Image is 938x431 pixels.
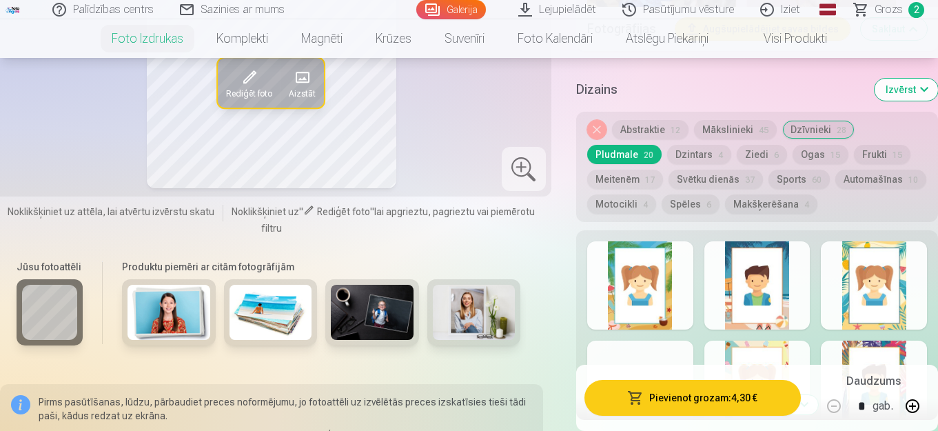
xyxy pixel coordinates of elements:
[804,200,809,210] span: 4
[908,2,924,18] span: 2
[370,206,374,217] span: "
[694,120,777,139] button: Mākslinieki45
[587,194,656,214] button: Motocikli4
[116,260,526,274] h6: Produktu piemēri ar citām fotogrāfijām
[759,126,768,135] span: 45
[873,390,893,423] div: gab.
[644,150,653,160] span: 20
[584,380,801,416] button: Pievienot grozam:4,30 €
[737,145,787,164] button: Ziedi6
[875,1,903,18] span: Grozs
[671,126,680,135] span: 12
[587,170,663,189] button: Meitenēm17
[835,170,926,189] button: Automašīnas10
[812,175,822,185] span: 60
[768,170,830,189] button: Sports60
[8,205,214,219] span: Noklikšķiniet uz attēla, lai atvērtu izvērstu skatu
[830,150,840,160] span: 15
[285,19,359,58] a: Magnēti
[667,145,731,164] button: Dzintars4
[846,373,901,390] h5: Daudzums
[774,150,779,160] span: 6
[226,88,272,99] span: Rediģēt foto
[95,19,200,58] a: Foto izdrukas
[837,126,846,135] span: 28
[299,206,303,217] span: "
[793,145,848,164] button: Ogas15
[725,19,844,58] a: Visi produkti
[893,150,902,160] span: 15
[609,19,725,58] a: Atslēgu piekariņi
[281,58,324,108] button: Aizstāt
[576,80,864,99] h5: Dizains
[706,200,711,210] span: 6
[17,260,83,274] h6: Jūsu fotoattēli
[908,175,918,185] span: 10
[6,6,21,14] img: /fa1
[501,19,609,58] a: Foto kalendāri
[218,58,281,108] button: Rediģēt foto
[232,206,299,217] span: Noklikšķiniet uz
[782,120,855,139] button: Dzīvnieki28
[718,150,723,160] span: 4
[200,19,285,58] a: Komplekti
[587,145,662,164] button: Pludmale20
[428,19,501,58] a: Suvenīri
[662,194,720,214] button: Spēles6
[645,175,655,185] span: 17
[289,88,316,99] span: Aizstāt
[39,395,532,423] p: Pirms pasūtīšanas, lūdzu, pārbaudiet preces noformējumu, jo fotoattēli uz izvēlētās preces izskat...
[612,120,689,139] button: Abstraktie12
[725,194,817,214] button: Makšķerēšana4
[643,200,648,210] span: 4
[669,170,763,189] button: Svētku dienās37
[875,79,938,101] button: Izvērst
[261,206,536,234] span: lai apgrieztu, pagrieztu vai piemērotu filtru
[854,145,910,164] button: Frukti15
[745,175,755,185] span: 37
[317,206,370,217] span: Rediģēt foto
[359,19,428,58] a: Krūzes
